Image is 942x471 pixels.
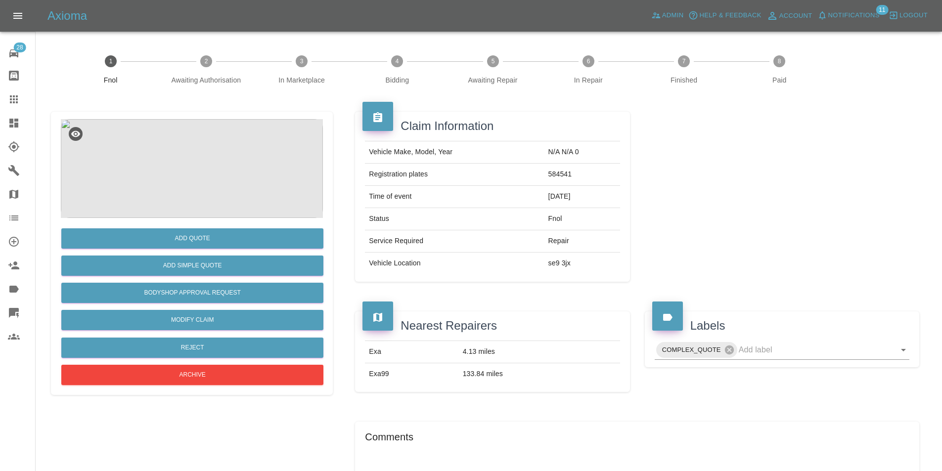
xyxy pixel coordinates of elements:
[365,163,544,185] td: Registration plates
[491,58,494,65] text: 5
[61,365,323,385] button: Archive
[365,230,544,252] td: Service Required
[897,343,910,357] button: Open
[586,58,590,65] text: 6
[459,363,620,385] td: 133.84 miles
[205,58,208,65] text: 2
[682,58,686,65] text: 7
[779,10,812,22] span: Account
[459,341,620,363] td: 4.13 miles
[47,8,87,24] h5: Axioma
[886,8,930,23] button: Logout
[365,252,544,274] td: Vehicle Location
[362,119,622,133] h4: Claim Information
[354,75,441,85] span: Bidding
[662,10,684,21] span: Admin
[649,8,686,23] a: Admin
[899,10,928,21] span: Logout
[13,43,26,52] span: 28
[61,338,323,358] button: Reject
[544,185,620,208] td: [DATE]
[815,8,882,23] button: Notifications
[876,5,888,15] span: 11
[61,256,323,276] button: Add Simple Quote
[365,208,544,230] td: Status
[544,252,620,274] td: se9 3jx
[544,141,620,163] td: N/A N/A 0
[686,8,763,23] button: Help & Feedback
[67,75,154,85] span: Fnol
[365,141,544,163] td: Vehicle Make, Model, Year
[544,163,620,185] td: 584541
[109,58,112,65] text: 1
[640,75,727,85] span: Finished
[162,75,250,85] span: Awaiting Authorisation
[365,363,458,385] td: Exa99
[739,342,882,357] input: Add label
[652,319,912,333] h4: Labels
[449,75,537,85] span: Awaiting Repair
[736,75,823,85] span: Paid
[6,4,30,28] button: Open drawer
[396,58,399,65] text: 4
[828,10,880,21] span: Notifications
[544,230,620,252] td: Repair
[362,319,622,333] h4: Nearest Repairers
[61,310,323,330] a: Modify Claim
[61,283,323,303] button: Bodyshop Approval Request
[365,185,544,208] td: Time of event
[764,8,815,24] a: Account
[300,58,304,65] text: 3
[365,341,458,363] td: Exa
[699,10,761,21] span: Help & Feedback
[656,344,727,355] span: COMPLEX_QUOTE
[544,208,620,230] td: Fnol
[61,119,323,218] img: defaultCar.png
[61,228,323,249] button: Add Quote
[778,58,781,65] text: 8
[365,429,909,445] h6: Comments
[656,342,737,358] div: COMPLEX_QUOTE
[258,75,345,85] span: In Marketplace
[544,75,632,85] span: In Repair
